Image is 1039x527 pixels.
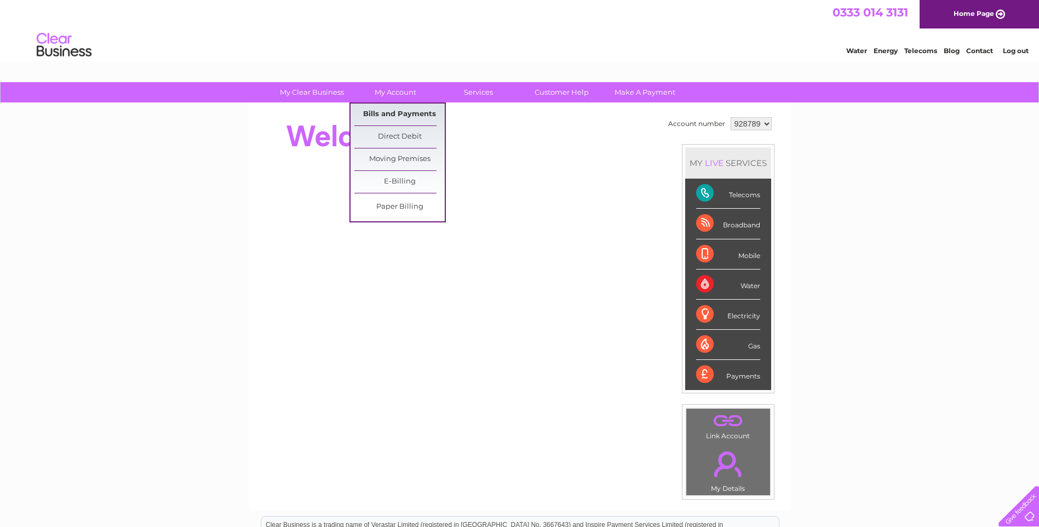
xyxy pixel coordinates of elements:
[686,442,771,496] td: My Details
[703,158,726,168] div: LIVE
[689,411,767,431] a: .
[696,300,760,330] div: Electricity
[267,82,357,102] a: My Clear Business
[833,5,908,19] a: 0333 014 3131
[904,47,937,55] a: Telecoms
[350,82,440,102] a: My Account
[354,104,445,125] a: Bills and Payments
[1003,47,1029,55] a: Log out
[354,196,445,218] a: Paper Billing
[696,330,760,360] div: Gas
[944,47,960,55] a: Blog
[665,114,728,133] td: Account number
[261,6,779,53] div: Clear Business is a trading name of Verastar Limited (registered in [GEOGRAPHIC_DATA] No. 3667643...
[846,47,867,55] a: Water
[696,239,760,270] div: Mobile
[696,270,760,300] div: Water
[696,360,760,389] div: Payments
[354,148,445,170] a: Moving Premises
[685,147,771,179] div: MY SERVICES
[516,82,607,102] a: Customer Help
[874,47,898,55] a: Energy
[354,171,445,193] a: E-Billing
[686,408,771,443] td: Link Account
[36,28,92,62] img: logo.png
[696,179,760,209] div: Telecoms
[966,47,993,55] a: Contact
[354,126,445,148] a: Direct Debit
[433,82,524,102] a: Services
[600,82,690,102] a: Make A Payment
[689,445,767,483] a: .
[696,209,760,239] div: Broadband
